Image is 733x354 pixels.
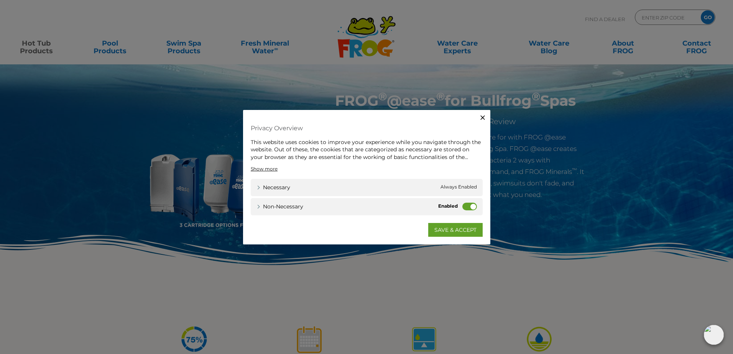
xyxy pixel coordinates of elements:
[251,138,483,161] div: This website uses cookies to improve your experience while you navigate through the website. Out ...
[704,325,724,345] img: openIcon
[256,203,303,211] a: Non-necessary
[256,184,290,192] a: Necessary
[251,166,278,172] a: Show more
[440,184,477,192] span: Always Enabled
[251,121,483,134] h4: Privacy Overview
[428,223,483,237] a: SAVE & ACCEPT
